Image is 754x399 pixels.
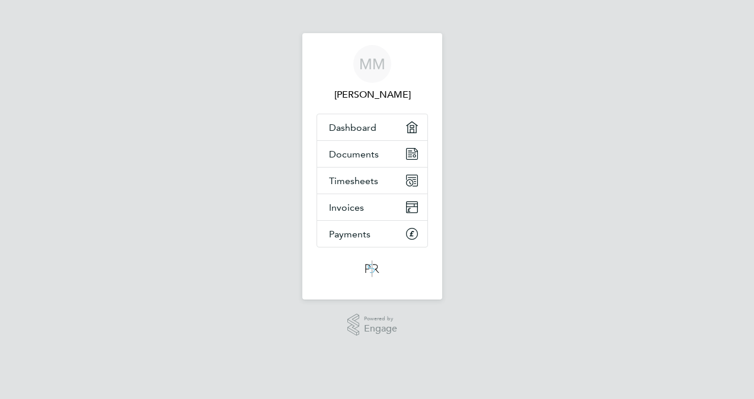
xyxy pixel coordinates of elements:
a: Timesheets [317,168,427,194]
span: Invoices [329,202,364,213]
span: Mark Mellis [317,88,428,102]
nav: Main navigation [302,33,442,300]
span: MM [359,56,385,72]
span: Engage [364,324,397,334]
a: Payments [317,221,427,247]
a: Invoices [317,194,427,220]
a: MM[PERSON_NAME] [317,45,428,102]
span: Timesheets [329,175,378,186]
span: Documents [329,149,379,160]
span: Dashboard [329,122,376,133]
span: Payments [329,229,370,240]
img: psrsolutions-logo-retina.png [362,259,383,278]
a: Dashboard [317,114,427,140]
span: Powered by [364,314,397,324]
a: Go to home page [317,259,428,278]
a: Documents [317,141,427,167]
a: Powered byEngage [347,314,398,336]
